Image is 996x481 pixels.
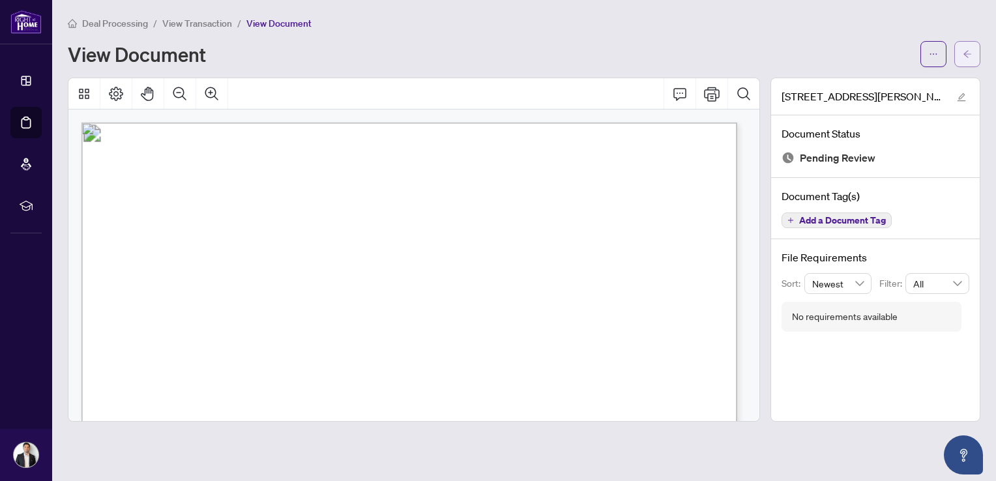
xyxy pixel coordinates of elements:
[929,50,938,59] span: ellipsis
[14,443,38,467] img: Profile Icon
[913,274,961,293] span: All
[787,217,794,224] span: plus
[153,16,157,31] li: /
[792,310,898,324] div: No requirements available
[246,18,312,29] span: View Document
[782,250,969,265] h4: File Requirements
[963,50,972,59] span: arrow-left
[782,212,892,228] button: Add a Document Tag
[799,216,886,225] span: Add a Document Tag
[782,151,795,164] img: Document Status
[82,18,148,29] span: Deal Processing
[879,276,905,291] p: Filter:
[782,276,804,291] p: Sort:
[237,16,241,31] li: /
[782,188,969,204] h4: Document Tag(s)
[944,435,983,474] button: Open asap
[68,44,206,65] h1: View Document
[957,93,966,102] span: edit
[162,18,232,29] span: View Transaction
[782,89,945,104] span: [STREET_ADDRESS][PERSON_NAME] - TS TO BE REVIEWED.pdf
[812,274,864,293] span: Newest
[10,10,42,34] img: logo
[800,149,875,167] span: Pending Review
[68,19,77,28] span: home
[782,126,969,141] h4: Document Status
